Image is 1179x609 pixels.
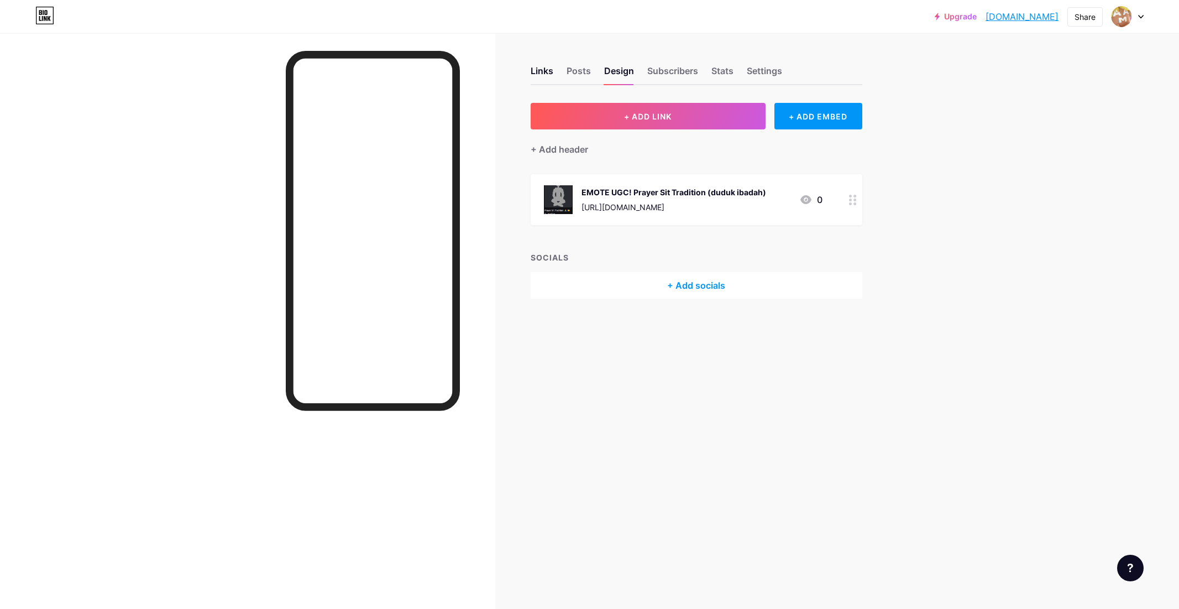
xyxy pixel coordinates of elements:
[647,64,698,84] div: Subscribers
[1111,6,1132,27] img: Aam Tum
[986,10,1059,23] a: [DOMAIN_NAME]
[531,252,862,263] div: SOCIALS
[544,185,573,214] img: EMOTE UGC! Prayer Sit Tradition (duduk ibadah)
[531,103,766,129] button: + ADD LINK
[581,186,766,198] div: EMOTE UGC! Prayer Sit Tradition (duduk ibadah)
[604,64,634,84] div: Design
[799,193,822,206] div: 0
[1075,11,1096,23] div: Share
[531,272,862,299] div: + Add socials
[567,64,591,84] div: Posts
[581,201,766,213] div: [URL][DOMAIN_NAME]
[711,64,733,84] div: Stats
[935,12,977,21] a: Upgrade
[747,64,782,84] div: Settings
[531,64,553,84] div: Links
[774,103,862,129] div: + ADD EMBED
[531,143,588,156] div: + Add header
[624,112,672,121] span: + ADD LINK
